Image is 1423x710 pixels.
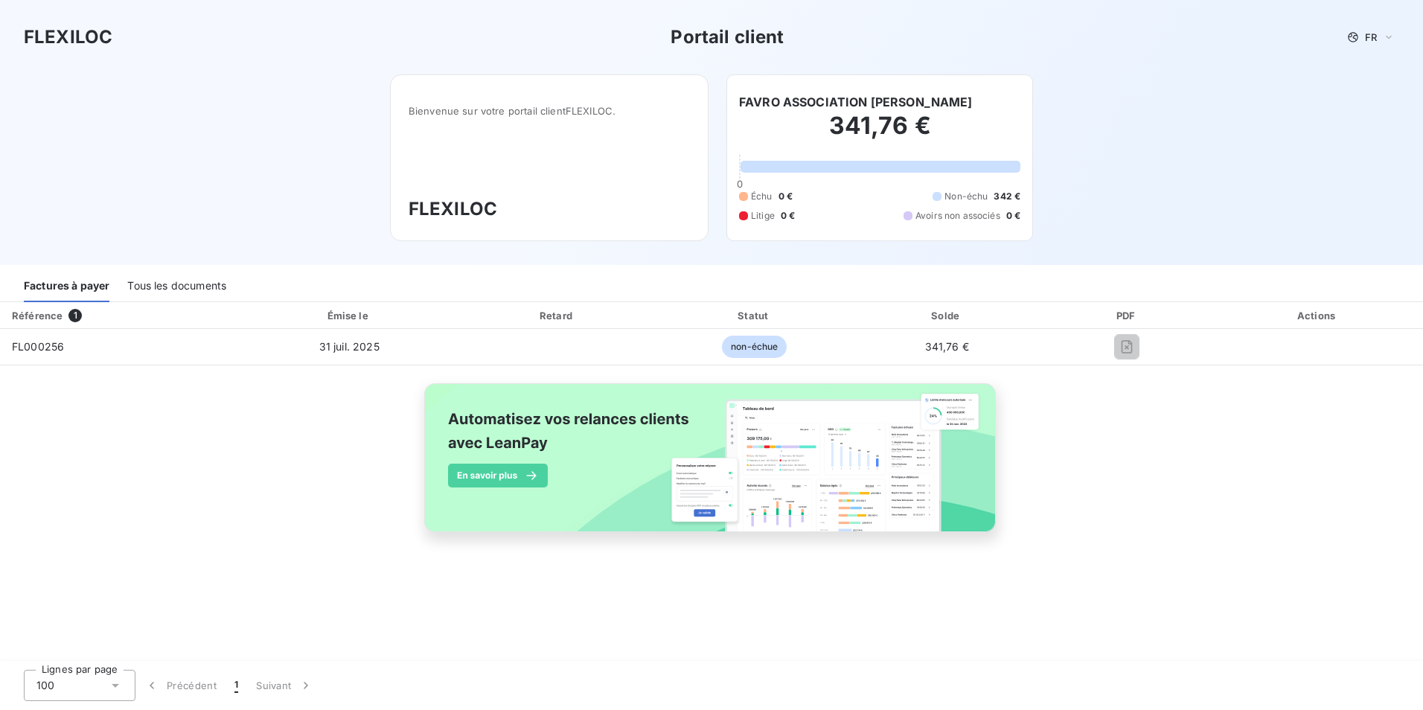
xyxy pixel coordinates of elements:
span: 342 € [994,190,1020,203]
span: 100 [36,678,54,693]
div: Actions [1215,308,1420,323]
span: Avoirs non associés [915,209,1000,223]
div: Référence [12,310,63,322]
span: 341,76 € [925,340,969,353]
div: Factures à payer [24,271,109,302]
h3: FLEXILOC [24,24,112,51]
button: 1 [226,670,247,701]
span: non-échue [722,336,787,358]
span: 1 [68,309,82,322]
span: 0 [737,178,743,190]
span: 31 juil. 2025 [319,340,380,353]
span: 1 [234,678,238,693]
h3: Portail client [671,24,784,51]
h2: 341,76 € [739,111,1020,156]
div: Statut [660,308,849,323]
span: Bienvenue sur votre portail client FLEXILOC . [409,105,690,117]
span: 0 € [781,209,795,223]
button: Précédent [135,670,226,701]
span: FR [1365,31,1377,43]
span: Litige [751,209,775,223]
button: Suivant [247,670,322,701]
span: 0 € [1006,209,1020,223]
div: Retard [461,308,654,323]
h6: FAVRO ASSOCIATION [PERSON_NAME] [739,93,973,111]
div: Tous les documents [127,271,226,302]
div: PDF [1045,308,1209,323]
div: Solde [855,308,1039,323]
h3: FLEXILOC [409,196,690,223]
div: Émise le [243,308,455,323]
span: Non-échu [944,190,988,203]
span: FL000256 [12,340,64,353]
span: Échu [751,190,773,203]
img: banner [411,374,1012,557]
span: 0 € [778,190,793,203]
